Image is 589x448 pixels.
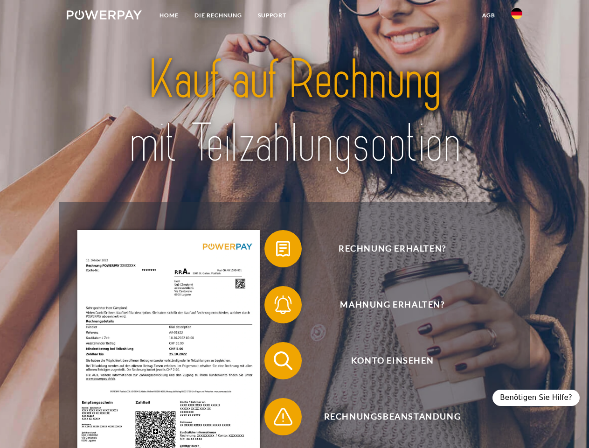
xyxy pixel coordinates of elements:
img: qb_bell.svg [271,293,295,316]
img: logo-powerpay-white.svg [67,10,142,20]
span: Rechnungsbeanstandung [278,398,506,435]
img: de [511,8,522,19]
img: title-powerpay_de.svg [89,45,500,179]
button: Mahnung erhalten? [264,286,507,323]
img: qb_bill.svg [271,237,295,260]
a: Home [152,7,187,24]
button: Konto einsehen [264,342,507,379]
a: agb [474,7,503,24]
div: Benötigen Sie Hilfe? [492,390,580,406]
a: SUPPORT [250,7,294,24]
button: Rechnungsbeanstandung [264,398,507,435]
img: qb_search.svg [271,349,295,372]
span: Konto einsehen [278,342,506,379]
span: Rechnung erhalten? [278,230,506,267]
img: qb_warning.svg [271,405,295,428]
iframe: Button to launch messaging window [552,411,582,441]
button: Rechnung erhalten? [264,230,507,267]
span: Mahnung erhalten? [278,286,506,323]
a: DIE RECHNUNG [187,7,250,24]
